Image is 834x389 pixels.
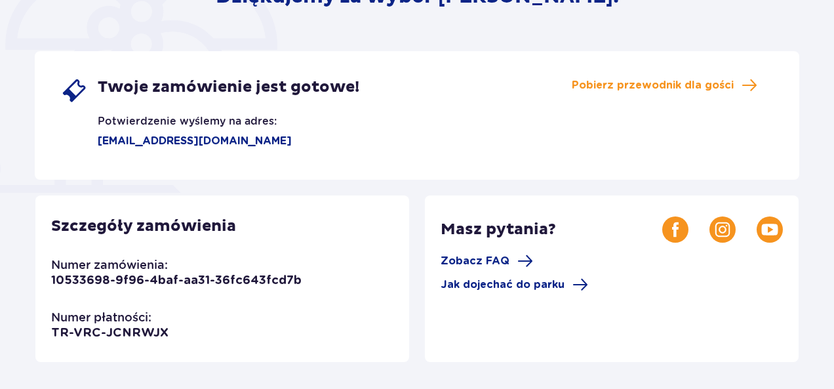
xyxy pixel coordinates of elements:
span: Pobierz przewodnik dla gości [572,78,734,92]
img: Facebook [662,216,688,243]
img: Instagram [709,216,736,243]
img: Youtube [757,216,783,243]
p: Numer zamówienia: [51,257,168,273]
a: Pobierz przewodnik dla gości [572,77,757,93]
span: Jak dojechać do parku [441,277,565,292]
span: Zobacz FAQ [441,254,509,268]
p: 10533698-9f96-4baf-aa31-36fc643fcd7b [51,273,302,289]
a: Jak dojechać do parku [441,277,588,293]
p: [EMAIL_ADDRESS][DOMAIN_NAME] [61,134,292,148]
span: Twoje zamówienie jest gotowe! [98,77,359,97]
p: Szczegóły zamówienia [51,216,236,236]
p: Numer płatności: [51,310,151,325]
p: TR-VRC-JCNRWJX [51,325,169,341]
p: Masz pytania? [441,220,662,239]
p: Potwierdzenie wyślemy na adres: [61,104,277,129]
img: single ticket icon [61,77,87,104]
a: Zobacz FAQ [441,253,533,269]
